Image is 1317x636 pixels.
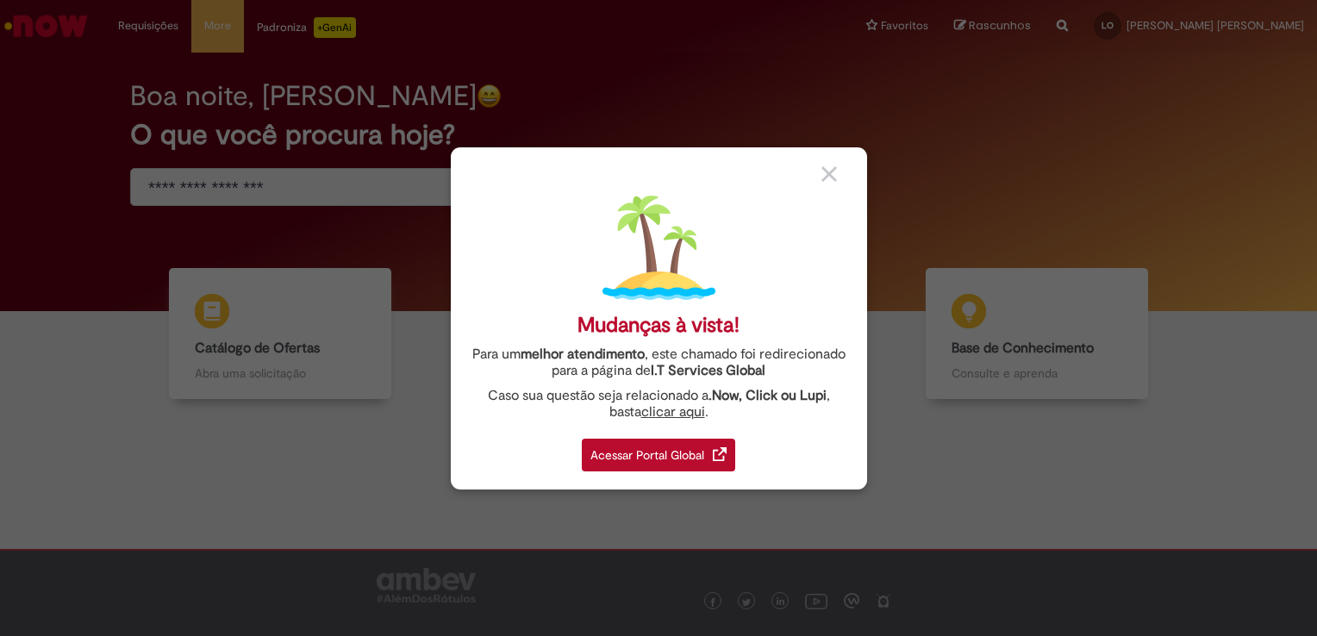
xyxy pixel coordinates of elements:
div: Caso sua questão seja relacionado a , basta . [464,388,854,421]
a: clicar aqui [641,394,705,421]
img: redirect_link.png [713,447,727,461]
a: Acessar Portal Global [582,429,735,471]
div: Acessar Portal Global [582,439,735,471]
img: island.png [602,191,715,304]
strong: .Now, Click ou Lupi [708,387,827,404]
a: I.T Services Global [651,352,765,379]
strong: melhor atendimento [521,346,645,363]
div: Para um , este chamado foi redirecionado para a página de [464,346,854,379]
div: Mudanças à vista! [577,313,740,338]
img: close_button_grey.png [821,166,837,182]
